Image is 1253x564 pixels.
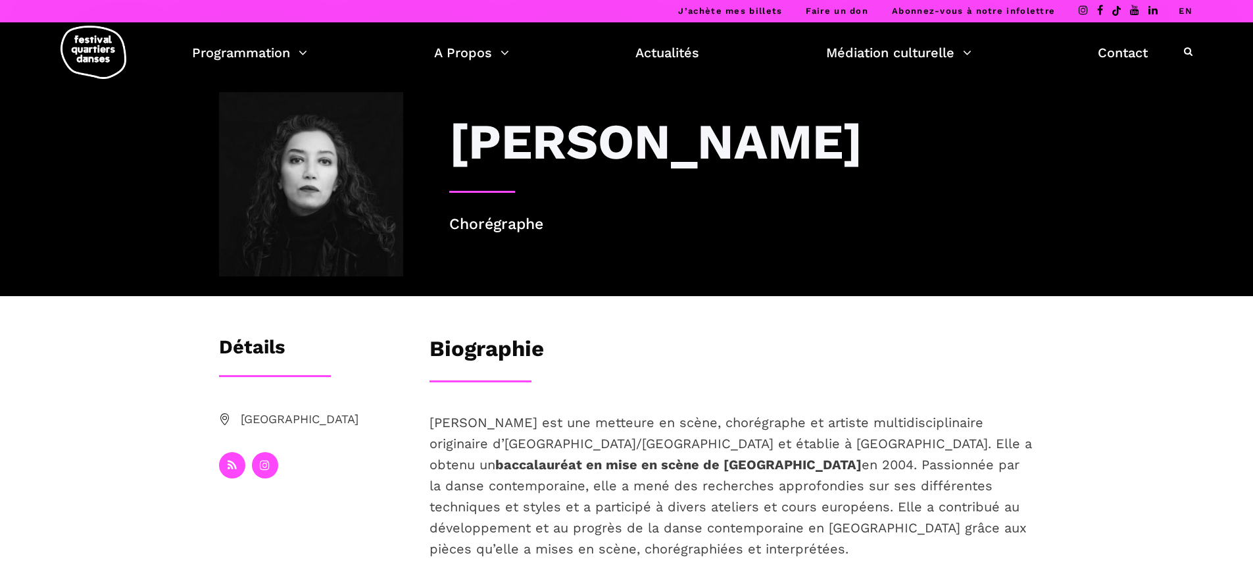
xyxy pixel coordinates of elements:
h3: Détails [219,336,285,369]
span: [GEOGRAPHIC_DATA] [241,410,403,429]
h3: [PERSON_NAME] [449,112,862,171]
strong: baccalauréat en mise en scène de [GEOGRAPHIC_DATA] [495,457,862,473]
a: Abonnez-vous à notre infolettre [892,6,1055,16]
a: rss [219,452,245,478]
span: [PERSON_NAME] est une metteure en scène, chorégraphe et artiste multidisciplinaire originaire d’[... [430,415,1032,557]
a: Contact [1098,41,1148,64]
a: instagram [252,452,278,478]
a: A Propos [434,41,509,64]
h3: Biographie [430,336,544,369]
a: Programmation [192,41,307,64]
img: logo-fqd-med [61,26,126,79]
p: Chorégraphe [449,213,1035,237]
a: Actualités [635,41,699,64]
a: Faire un don [806,6,868,16]
img: Elahe Moonesi [219,92,403,276]
a: J’achète mes billets [678,6,782,16]
a: Médiation culturelle [826,41,971,64]
a: EN [1179,6,1192,16]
